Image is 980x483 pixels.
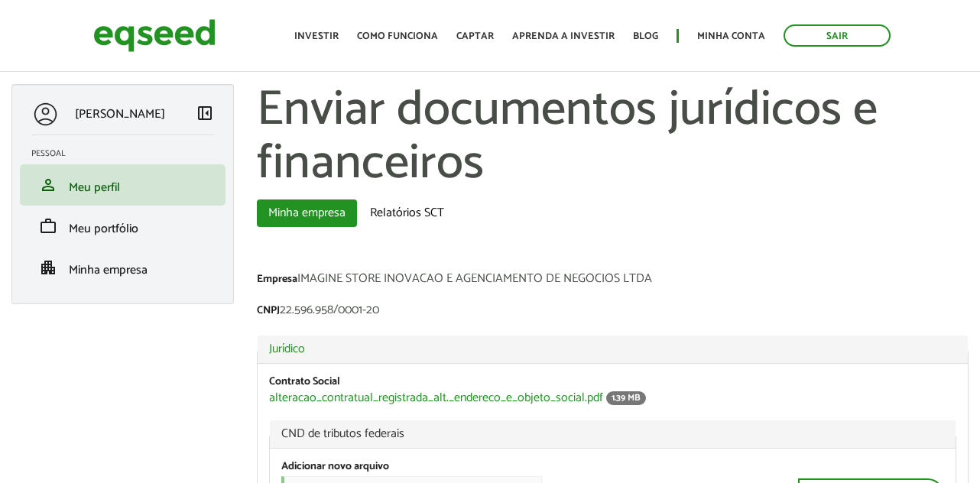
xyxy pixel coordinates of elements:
[456,31,494,41] a: Captar
[512,31,615,41] a: Aprenda a investir
[281,462,389,472] label: Adicionar novo arquivo
[75,107,165,122] p: [PERSON_NAME]
[39,258,57,277] span: apartment
[31,217,214,235] a: workMeu portfólio
[294,31,339,41] a: Investir
[269,377,340,387] label: Contrato Social
[269,343,957,355] a: Jurídico
[196,104,214,122] span: left_panel_close
[281,428,945,440] span: CND de tributos federais
[39,176,57,194] span: person
[606,391,646,405] span: 1.39 MB
[633,31,658,41] a: Blog
[257,306,280,316] label: CNPJ
[69,260,148,280] span: Minha empresa
[269,392,603,404] a: alteracao_contratual_registrada_alt._endereco_e_objeto_social.pdf
[31,258,214,277] a: apartmentMinha empresa
[257,274,297,285] label: Empresa
[257,273,969,289] div: IMAGINE STORE INOVACAO E AGENCIAMENTO DE NEGOCIOS LTDA
[69,177,120,198] span: Meu perfil
[20,206,226,247] li: Meu portfólio
[39,217,57,235] span: work
[257,304,969,320] div: 22.596.958/0001-20
[359,199,456,227] a: Relatórios SCT
[93,15,216,56] img: EqSeed
[784,24,891,47] a: Sair
[20,247,226,288] li: Minha empresa
[31,149,226,158] h2: Pessoal
[31,176,214,194] a: personMeu perfil
[257,199,357,227] a: Minha empresa
[196,104,214,125] a: Colapsar menu
[69,219,138,239] span: Meu portfólio
[257,84,969,192] h1: Enviar documentos jurídicos e financeiros
[357,31,438,41] a: Como funciona
[20,164,226,206] li: Meu perfil
[697,31,765,41] a: Minha conta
